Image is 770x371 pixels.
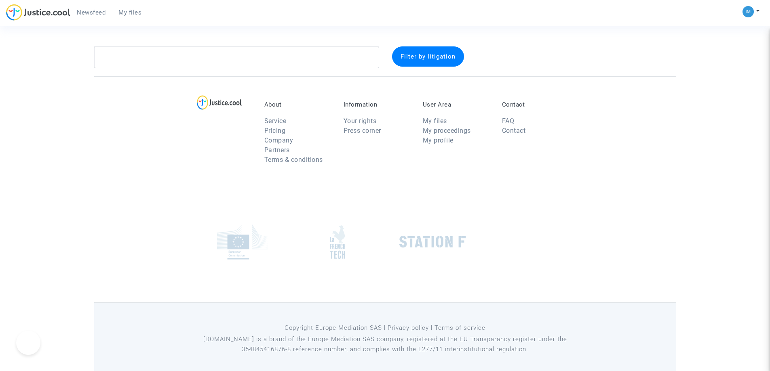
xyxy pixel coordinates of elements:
p: Copyright Europe Mediation SAS l Privacy policy l Terms of service [201,323,569,333]
img: a105443982b9e25553e3eed4c9f672e7 [743,6,754,17]
a: My files [112,6,148,19]
span: My files [118,9,141,16]
a: My profile [423,136,454,144]
img: jc-logo.svg [6,4,70,21]
p: User Area [423,101,490,108]
a: Pricing [264,127,286,134]
a: Newsfeed [70,6,112,19]
a: My files [423,117,447,125]
p: About [264,101,331,108]
a: Company [264,136,293,144]
a: FAQ [502,117,515,125]
p: [DOMAIN_NAME] is a brand of the Europe Mediation SAS company, registered at the EU Transparancy r... [201,334,569,354]
a: Contact [502,127,526,134]
img: stationf.png [399,236,466,248]
p: Contact [502,101,569,108]
span: Newsfeed [77,9,105,16]
img: europe_commision.png [217,224,268,260]
a: Your rights [344,117,377,125]
a: Press corner [344,127,381,134]
p: Information [344,101,411,108]
img: french_tech.png [330,225,345,259]
a: Terms & conditions [264,156,323,163]
img: logo-lg.svg [197,95,242,110]
a: Service [264,117,287,125]
span: Filter by litigation [401,53,456,60]
iframe: Help Scout Beacon - Open [16,331,40,355]
a: My proceedings [423,127,471,134]
a: Partners [264,146,290,154]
